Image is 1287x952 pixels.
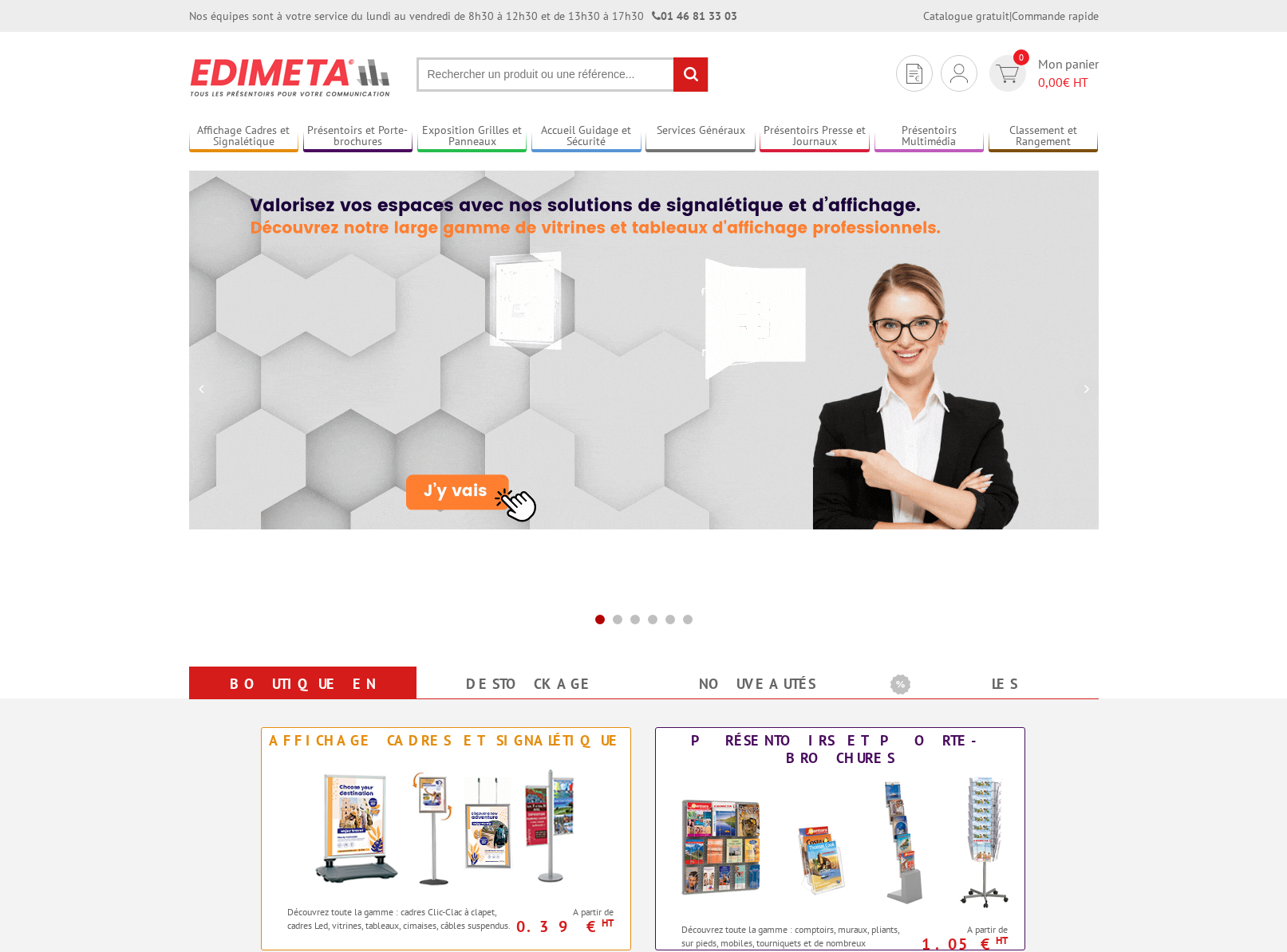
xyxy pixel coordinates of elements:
[189,8,737,24] div: Nos équipes sont à votre service du lundi au vendredi de 8h30 à 12h30 et de 13h30 à 17h30
[890,670,1080,727] a: Les promotions
[511,922,614,931] p: 0.39 €
[1038,55,1099,92] span: Mon panier
[906,939,1009,949] p: 1.05 €
[665,771,1016,915] img: Présentoirs et Porte-brochures
[1013,49,1029,65] span: 0
[906,64,922,84] img: devis rapide
[436,670,625,698] a: Destockage
[303,124,413,150] a: Présentoirs et Porte-brochures
[602,916,614,930] sup: HT
[417,124,527,150] a: Exposition Grilles et Panneaux
[1038,74,1063,90] span: 0,00
[261,727,631,950] a: Affichage Cadres et Signalétique Affichage Cadres et Signalétique Découvrez toute la gamme : cadr...
[950,64,968,83] img: devis rapide
[923,9,1009,23] a: Catalogue gratuit
[298,753,594,897] img: Affichage Cadres et Signalétique
[189,124,299,150] a: Affichage Cadres et Signalétique
[287,905,515,932] p: Découvrez toute la gamme : cadres Clic-Clac à clapet, cadres Led, vitrines, tableaux, cimaises, c...
[673,57,708,92] input: rechercher
[890,670,1090,702] b: Les promotions
[208,670,397,727] a: Boutique en ligne
[189,48,393,107] img: Présentoir, panneau, stand - Edimeta - PLV, affichage, mobilier bureau, entreprise
[989,124,1099,150] a: Classement et Rangement
[655,727,1025,950] a: Présentoirs et Porte-brochures Présentoirs et Porte-brochures Découvrez toute la gamme : comptoir...
[660,732,1021,767] div: Présentoirs et Porte-brochures
[652,9,737,23] strong: 01 46 81 33 03
[531,124,642,150] a: Accueil Guidage et Sécurité
[923,8,1099,24] div: |
[760,124,870,150] a: Présentoirs Presse et Journaux
[996,934,1008,947] sup: HT
[663,670,852,698] a: nouveautés
[519,906,614,919] span: A partir de
[1012,9,1099,23] a: Commande rapide
[645,124,756,150] a: Services Généraux
[416,57,709,92] input: Rechercher un produit ou une référence...
[1038,73,1099,92] span: € HT
[985,55,1099,92] a: devis rapide 0 Mon panier 0,00€ HT
[914,923,1009,936] span: A partir de
[874,124,985,150] a: Présentoirs Multimédia
[266,732,626,749] div: Affichage Cadres et Signalétique
[996,65,1019,83] img: devis rapide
